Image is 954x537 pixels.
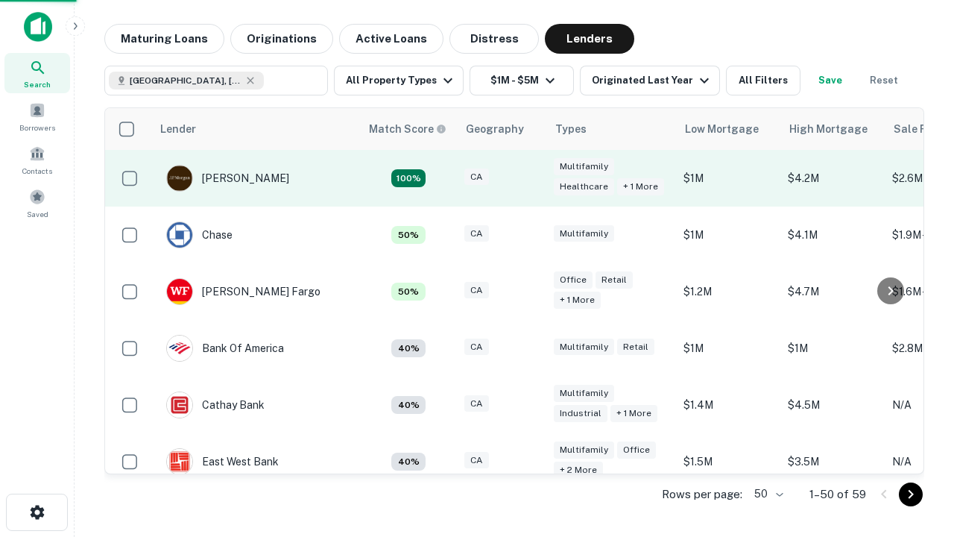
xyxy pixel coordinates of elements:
[780,263,885,320] td: $4.7M
[457,108,546,150] th: Geography
[554,292,601,309] div: + 1 more
[391,453,426,471] div: Matching Properties: 4, hasApolloMatch: undefined
[391,396,426,414] div: Matching Properties: 4, hasApolloMatch: undefined
[592,72,713,89] div: Originated Last Year
[466,120,524,138] div: Geography
[554,158,614,175] div: Multifamily
[806,66,854,95] button: Save your search to get updates of matches that match your search criteria.
[151,108,360,150] th: Lender
[166,222,233,248] div: Chase
[4,96,70,136] a: Borrowers
[748,483,786,505] div: 50
[780,108,885,150] th: High Mortgage
[464,169,489,186] div: CA
[899,483,923,506] button: Go to next page
[167,449,192,474] img: picture
[676,150,780,207] td: $1M
[160,120,196,138] div: Lender
[596,271,633,289] div: Retail
[676,377,780,433] td: $1.4M
[166,392,265,418] div: Cathay Bank
[617,442,656,459] div: Office
[554,339,614,356] div: Multifamily
[546,108,676,150] th: Types
[554,178,614,195] div: Healthcare
[879,418,954,489] iframe: Chat Widget
[780,377,885,433] td: $4.5M
[130,74,241,87] span: [GEOGRAPHIC_DATA], [GEOGRAPHIC_DATA], [GEOGRAPHIC_DATA]
[369,121,443,137] h6: Match Score
[789,120,868,138] div: High Mortgage
[24,78,51,90] span: Search
[617,339,654,356] div: Retail
[4,139,70,180] a: Contacts
[464,395,489,412] div: CA
[685,120,759,138] div: Low Mortgage
[610,405,657,422] div: + 1 more
[104,24,224,54] button: Maturing Loans
[167,279,192,304] img: picture
[449,24,539,54] button: Distress
[617,178,664,195] div: + 1 more
[545,24,634,54] button: Lenders
[676,320,780,377] td: $1M
[676,108,780,150] th: Low Mortgage
[27,208,48,220] span: Saved
[470,66,574,95] button: $1M - $5M
[780,150,885,207] td: $4.2M
[676,433,780,490] td: $1.5M
[464,225,489,242] div: CA
[339,24,443,54] button: Active Loans
[167,222,192,248] img: picture
[19,122,55,134] span: Borrowers
[167,336,192,361] img: picture
[334,66,464,95] button: All Property Types
[24,12,52,42] img: capitalize-icon.png
[391,226,426,244] div: Matching Properties: 5, hasApolloMatch: undefined
[22,165,52,177] span: Contacts
[464,282,489,299] div: CA
[554,462,603,479] div: + 2 more
[780,433,885,490] td: $3.5M
[809,486,866,503] p: 1–50 of 59
[167,392,192,418] img: picture
[555,120,587,138] div: Types
[166,335,284,362] div: Bank Of America
[662,486,742,503] p: Rows per page:
[554,271,593,289] div: Office
[166,448,279,475] div: East West Bank
[166,165,289,192] div: [PERSON_NAME]
[554,225,614,242] div: Multifamily
[580,66,720,95] button: Originated Last Year
[780,320,885,377] td: $1M
[780,207,885,263] td: $4.1M
[464,339,489,356] div: CA
[464,452,489,469] div: CA
[4,53,70,93] a: Search
[554,385,614,402] div: Multifamily
[391,169,426,187] div: Matching Properties: 18, hasApolloMatch: undefined
[360,108,457,150] th: Capitalize uses an advanced AI algorithm to match your search with the best lender. The match sco...
[676,263,780,320] td: $1.2M
[391,339,426,357] div: Matching Properties: 4, hasApolloMatch: undefined
[4,183,70,223] a: Saved
[554,405,607,422] div: Industrial
[230,24,333,54] button: Originations
[391,283,426,301] div: Matching Properties: 5, hasApolloMatch: undefined
[676,207,780,263] td: $1M
[167,166,192,191] img: picture
[860,66,908,95] button: Reset
[726,66,800,95] button: All Filters
[369,121,446,137] div: Capitalize uses an advanced AI algorithm to match your search with the best lender. The match sco...
[166,278,320,305] div: [PERSON_NAME] Fargo
[554,442,614,459] div: Multifamily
